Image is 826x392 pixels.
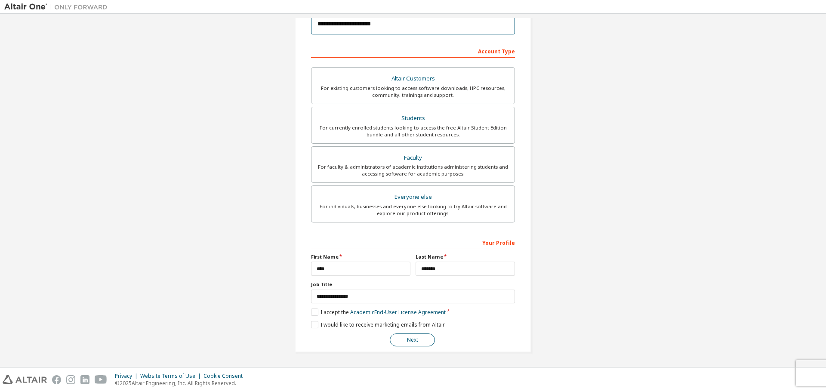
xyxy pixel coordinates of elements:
div: Website Terms of Use [140,373,203,380]
img: altair_logo.svg [3,375,47,384]
button: Next [390,333,435,346]
div: Students [317,112,509,124]
div: Cookie Consent [203,373,248,380]
div: Your Profile [311,235,515,249]
div: Everyone else [317,191,509,203]
div: Privacy [115,373,140,380]
img: youtube.svg [95,375,107,384]
img: facebook.svg [52,375,61,384]
label: Last Name [416,253,515,260]
div: Faculty [317,152,509,164]
div: For faculty & administrators of academic institutions administering students and accessing softwa... [317,164,509,177]
label: Job Title [311,281,515,288]
img: instagram.svg [66,375,75,384]
a: Academic End-User License Agreement [350,309,446,316]
img: Altair One [4,3,112,11]
label: I would like to receive marketing emails from Altair [311,321,445,328]
div: Altair Customers [317,73,509,85]
label: I accept the [311,309,446,316]
label: First Name [311,253,410,260]
img: linkedin.svg [80,375,89,384]
div: For existing customers looking to access software downloads, HPC resources, community, trainings ... [317,85,509,99]
div: For individuals, businesses and everyone else looking to try Altair software and explore our prod... [317,203,509,217]
div: For currently enrolled students looking to access the free Altair Student Edition bundle and all ... [317,124,509,138]
p: © 2025 Altair Engineering, Inc. All Rights Reserved. [115,380,248,387]
div: Account Type [311,44,515,58]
